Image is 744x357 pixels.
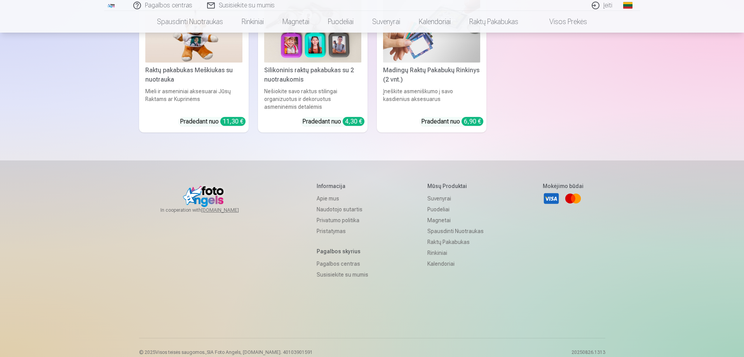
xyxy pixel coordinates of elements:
[427,237,484,247] a: Raktų pakabukas
[343,117,364,126] div: 4,30 €
[317,226,368,237] a: Pristatymas
[317,258,368,269] a: Pagalbos centras
[232,11,273,33] a: Rinkiniai
[427,258,484,269] a: Kalendoriai
[317,269,368,280] a: Susisiekite su mumis
[363,11,409,33] a: Suvenyrai
[220,117,246,126] div: 11,30 €
[421,117,483,126] div: Pradedant nuo
[261,66,364,84] div: Silikoninis raktų pakabukas su 2 nuotraukomis
[543,182,584,190] h5: Mokėjimo būdai
[427,247,484,258] a: Rinkiniai
[427,215,484,226] a: Magnetai
[180,117,246,126] div: Pradedant nuo
[139,349,313,355] p: © 2025 Visos teisės saugomos. ,
[565,190,582,207] a: Mastercard
[273,11,319,33] a: Magnetai
[160,207,258,213] span: In cooperation with
[107,3,116,8] img: /fa2
[317,247,368,255] h5: Pagalbos skyrius
[427,193,484,204] a: Suvenyrai
[317,193,368,204] a: Apie mus
[380,66,483,84] div: Madingų Raktų Pakabukų Rinkinys (2 vnt.)
[207,350,313,355] span: SIA Foto Angels, [DOMAIN_NAME]. 40103901591
[201,207,258,213] a: [DOMAIN_NAME]
[460,11,528,33] a: Raktų pakabukas
[142,87,246,111] div: Mieli ir asmeniniai aksesuarai Jūsų Raktams ar Kuprinėms
[319,11,363,33] a: Puodeliai
[317,182,368,190] h5: Informacija
[317,204,368,215] a: Naudotojo sutartis
[427,182,484,190] h5: Mūsų produktai
[427,226,484,237] a: Spausdinti nuotraukas
[427,204,484,215] a: Puodeliai
[409,11,460,33] a: Kalendoriai
[543,190,560,207] a: Visa
[148,11,232,33] a: Spausdinti nuotraukas
[317,215,368,226] a: Privatumo politika
[261,87,364,111] div: Nešiokite savo raktus stilingai organizuotus ir dekoruotus asmeninėmis detalėmis
[462,117,483,126] div: 6,90 €
[142,66,246,84] div: Raktų pakabukas Meškiukas su nuotrauka
[302,117,364,126] div: Pradedant nuo
[380,87,483,111] div: Įneškite asmeniškumo į savo kasdienius aksesuarus
[528,11,596,33] a: Visos prekės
